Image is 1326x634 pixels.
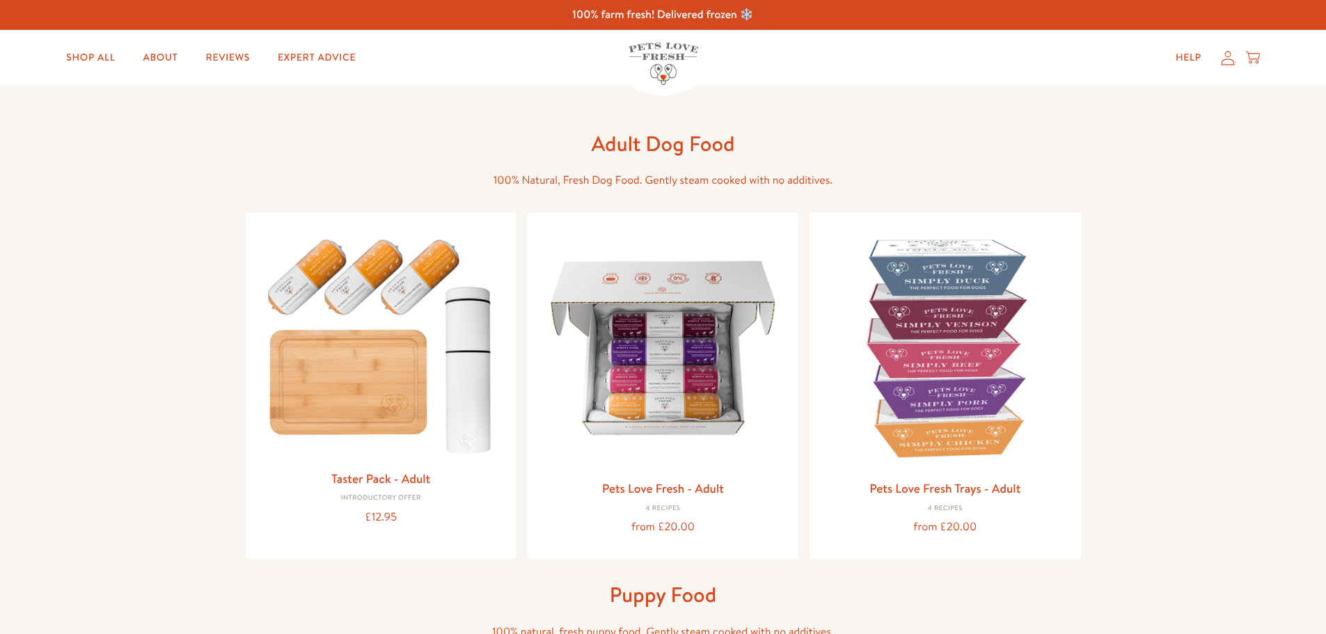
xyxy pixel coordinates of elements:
a: Taster Pack - Adult [331,470,430,487]
div: 4 Recipes [539,505,787,513]
img: Pets Love Fresh - Adult [539,223,787,472]
a: About [132,44,189,72]
h1: Adult Dog Food [441,130,886,157]
a: Help [1165,44,1213,72]
a: Shop All [55,44,126,72]
a: Pets Love Fresh Trays - Adult [869,480,1020,497]
a: Pets Love Fresh - Adult [602,480,724,497]
div: Introductory Offer [257,494,505,502]
div: from £20.00 [821,518,1069,537]
div: 4 Recipes [821,505,1069,513]
div: £12.95 [257,508,505,527]
h1: Puppy Food [441,581,886,608]
img: Pets Love Fresh Trays - Adult [821,223,1069,472]
span: 100% Natural, Fresh Dog Food. Gently steam cooked with no additives. [494,173,832,188]
a: Expert Advice [267,44,367,72]
a: Reviews [195,44,261,72]
img: Taster Pack - Adult [257,223,505,462]
img: Pets Love Fresh [629,42,698,85]
div: from £20.00 [539,518,787,537]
